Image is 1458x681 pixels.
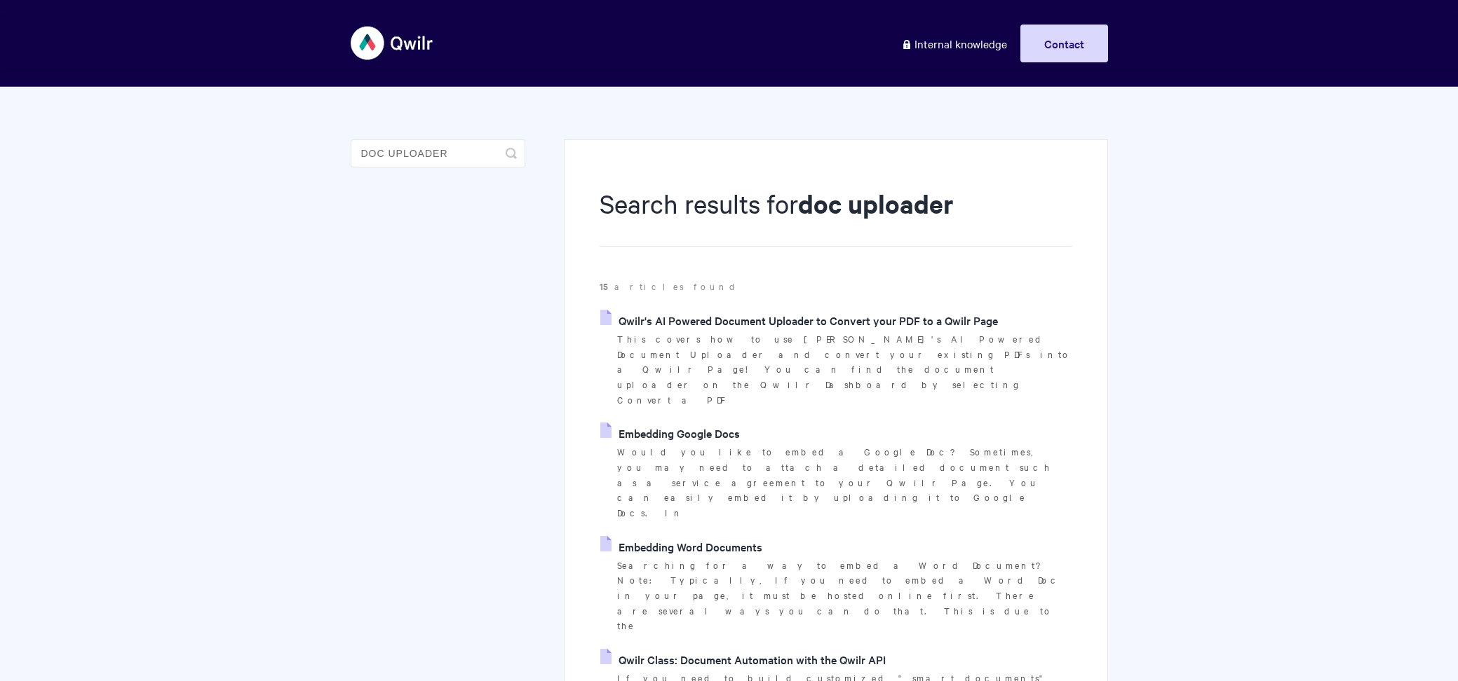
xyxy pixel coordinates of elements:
a: Qwilr's AI Powered Document Uploader to Convert your PDF to a Qwilr Page [600,310,998,331]
strong: 15 [600,280,614,293]
a: Embedding Google Docs [600,422,740,443]
a: Internal knowledge [891,25,1018,62]
strong: doc uploader [798,186,954,221]
p: Searching for a way to embed a Word Document? Note: Typically, If you need to embed a Word Doc in... [617,558,1072,634]
a: Contact [1020,25,1108,62]
p: Would you like to embed a Google Doc? Sometimes, you may need to attach a detailed document such ... [617,444,1072,521]
p: articles found [600,279,1072,294]
a: Qwilr Class: Document Automation with the Qwilr API [600,649,886,670]
p: This covers how to use [PERSON_NAME]'s AI Powered Document Uploader and convert your existing PDF... [617,331,1072,408]
img: Qwilr Help Center [351,17,434,69]
input: Search [351,139,525,167]
h1: Search results for [600,186,1072,247]
a: Embedding Word Documents [600,536,762,557]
